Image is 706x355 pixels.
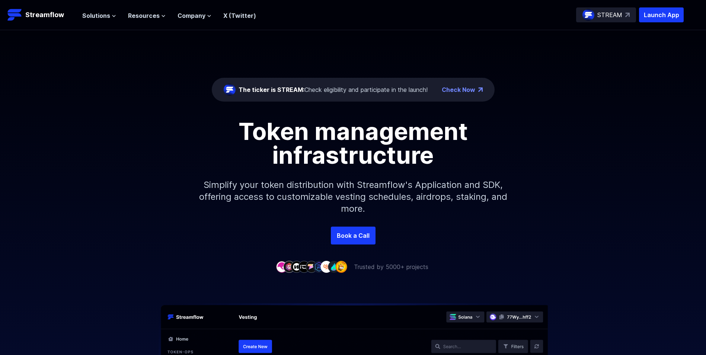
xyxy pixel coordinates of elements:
[224,84,236,96] img: streamflow-logo-circle.png
[178,11,205,20] span: Company
[178,11,211,20] button: Company
[128,11,166,20] button: Resources
[306,261,317,272] img: company-5
[276,261,288,272] img: company-1
[354,262,428,271] p: Trusted by 5000+ projects
[320,261,332,272] img: company-7
[82,11,116,20] button: Solutions
[442,85,475,94] a: Check Now
[582,9,594,21] img: streamflow-logo-circle.png
[331,227,376,244] a: Book a Call
[128,11,160,20] span: Resources
[313,261,325,272] img: company-6
[639,7,684,22] button: Launch App
[223,12,256,19] a: X (Twitter)
[25,10,64,20] p: Streamflow
[239,86,304,93] span: The ticker is STREAM:
[283,261,295,272] img: company-2
[298,261,310,272] img: company-4
[186,119,521,167] h1: Token management infrastructure
[82,11,110,20] span: Solutions
[478,87,483,92] img: top-right-arrow.png
[291,261,303,272] img: company-3
[597,10,622,19] p: STREAM
[7,7,75,22] a: Streamflow
[7,7,22,22] img: Streamflow Logo
[335,261,347,272] img: company-9
[239,85,428,94] div: Check eligibility and participate in the launch!
[328,261,340,272] img: company-8
[625,13,630,17] img: top-right-arrow.svg
[576,7,636,22] a: STREAM
[193,167,513,227] p: Simplify your token distribution with Streamflow's Application and SDK, offering access to custom...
